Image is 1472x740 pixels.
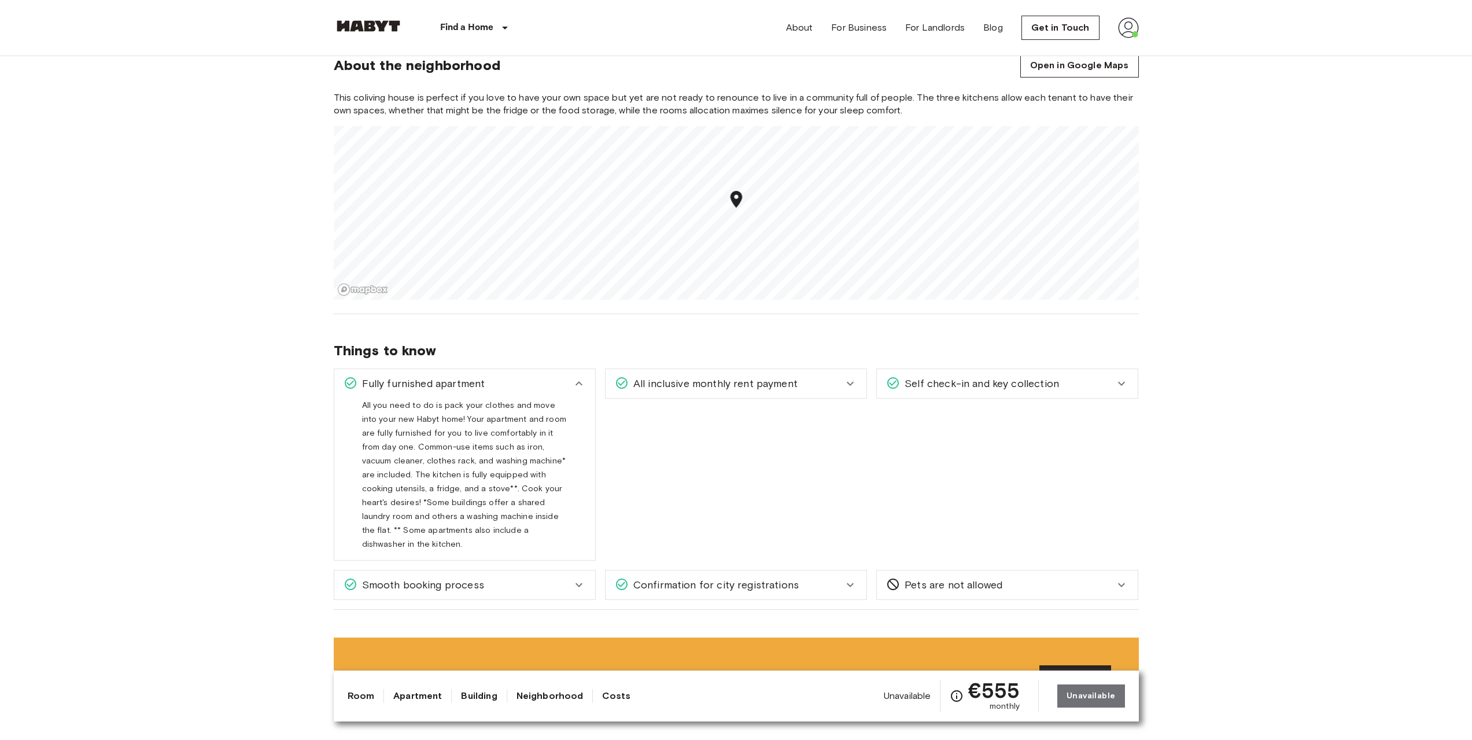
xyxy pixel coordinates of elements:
img: Habyt [334,20,403,32]
a: Neighborhood [517,689,584,703]
span: Unavailable [884,690,931,702]
a: Blog [983,21,1003,35]
div: All inclusive monthly rent payment [606,369,866,398]
div: Map marker [726,189,746,213]
span: monthly [990,701,1020,712]
div: Confirmation for city registrations [606,570,866,599]
a: Get in Touch [1021,16,1100,40]
span: Things to know [334,342,1139,359]
a: Building [461,689,497,703]
div: Self check-in and key collection [877,369,1138,398]
span: All you need to do is pack your clothes and move into your new Habyt home! Your apartment and roo... [362,400,566,558]
b: Have more questions? [361,669,496,684]
a: Open in Google Maps [1020,53,1139,78]
span: Fully furnished apartment [357,376,485,391]
svg: Check cost overview for full price breakdown. Please note that discounts apply to new joiners onl... [950,689,964,703]
div: Smooth booking process [334,570,595,599]
img: avatar [1118,17,1139,38]
span: This coliving house is perfect if you love to have your own space but yet are not ready to renoun... [334,91,1139,117]
a: For Business [831,21,887,35]
span: Check our help center [361,668,1030,686]
a: Help center [1039,665,1111,689]
a: Costs [602,689,630,703]
div: Pets are not allowed [877,570,1138,599]
span: €555 [968,680,1020,701]
span: About the neighborhood [334,57,500,74]
span: Pets are not allowed [900,577,1002,592]
a: About [786,21,813,35]
canvas: Map [334,126,1139,300]
p: Find a Home [440,21,494,35]
a: For Landlords [905,21,965,35]
a: Apartment [393,689,442,703]
span: All inclusive monthly rent payment [629,376,798,391]
span: Self check-in and key collection [900,376,1059,391]
span: Confirmation for city registrations [629,577,799,592]
span: Smooth booking process [357,577,484,592]
a: Room [348,689,375,703]
a: Mapbox logo [337,283,388,296]
div: Fully furnished apartment [334,369,595,398]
